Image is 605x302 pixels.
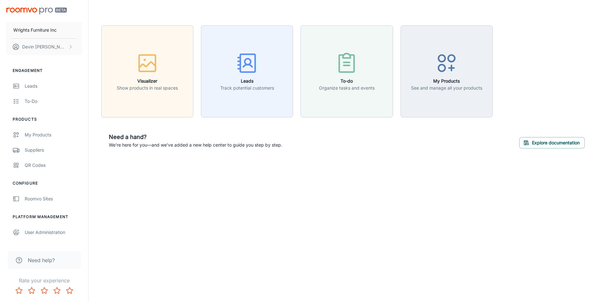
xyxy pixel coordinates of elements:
[25,162,82,169] div: QR Codes
[411,85,482,91] p: See and manage all your products
[22,43,67,50] p: Devin [PERSON_NAME]
[6,8,67,14] img: Roomvo PRO Beta
[13,27,57,34] p: Wrights Furniture Inc
[109,142,282,148] p: We're here for you—and we've added a new help center to guide you step by step.
[6,22,82,38] button: Wrights Furniture Inc
[101,25,193,117] button: VisualizerShow products in real spaces
[25,98,82,105] div: To-do
[401,68,493,74] a: My ProductsSee and manage all your products
[519,137,585,148] button: Explore documentation
[220,78,274,85] h6: Leads
[6,39,82,55] button: Devin [PERSON_NAME]
[319,78,375,85] h6: To-do
[201,25,293,117] button: LeadsTrack potential customers
[25,131,82,138] div: My Products
[117,78,178,85] h6: Visualizer
[319,85,375,91] p: Organize tasks and events
[109,133,282,142] h6: Need a hand?
[301,25,393,117] button: To-doOrganize tasks and events
[220,85,274,91] p: Track potential customers
[117,85,178,91] p: Show products in real spaces
[201,68,293,74] a: LeadsTrack potential customers
[25,83,82,90] div: Leads
[401,25,493,117] button: My ProductsSee and manage all your products
[519,139,585,146] a: Explore documentation
[411,78,482,85] h6: My Products
[301,68,393,74] a: To-doOrganize tasks and events
[25,147,82,154] div: Suppliers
